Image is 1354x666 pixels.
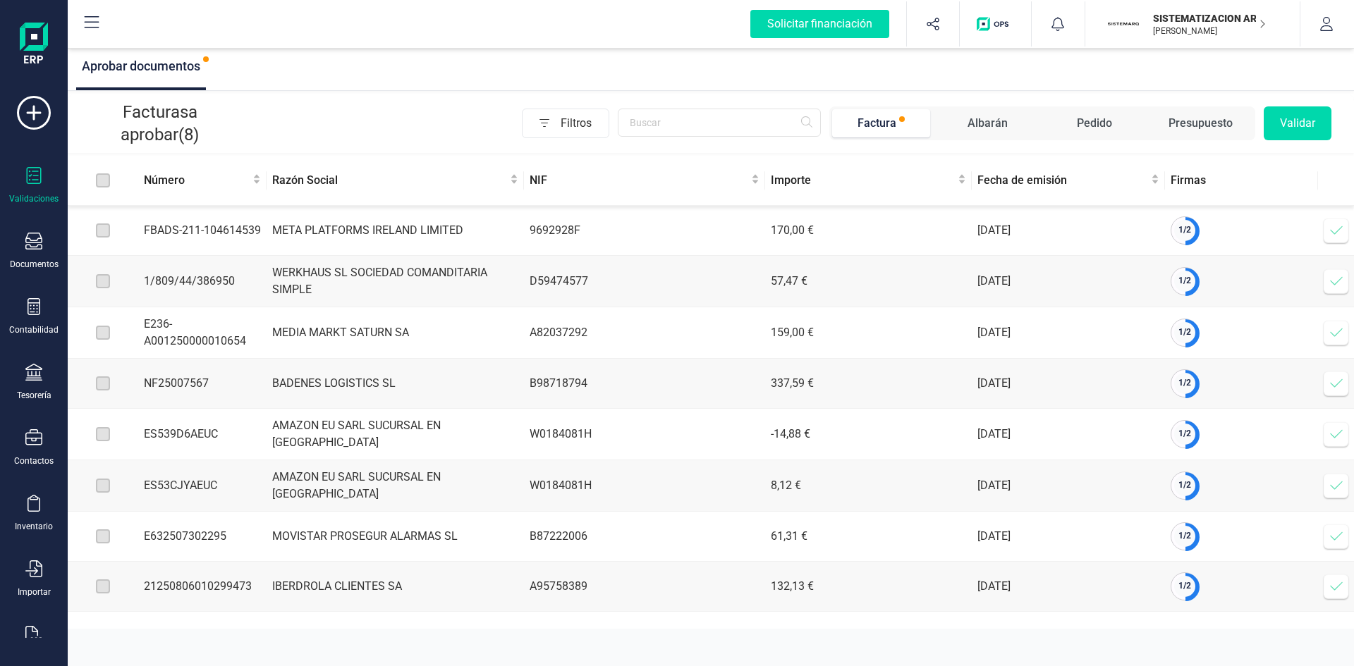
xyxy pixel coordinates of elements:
[15,521,53,532] div: Inventario
[1178,225,1191,235] span: 1 / 2
[524,206,765,256] td: 9692928F
[750,10,889,38] div: Solicitar financiación
[1108,8,1139,39] img: SI
[9,324,59,335] div: Contabilidad
[138,562,267,612] td: 21250806010299473
[968,1,1023,47] button: Logo de OPS
[765,562,972,612] td: 132,13 €
[138,307,267,359] td: E236-A001250000010654
[17,390,51,401] div: Tesorería
[9,193,59,204] div: Validaciones
[138,512,267,562] td: E632507302295
[1153,11,1266,25] p: SISTEMATIZACION ARQUITECTONICA EN REFORMAS SL
[968,115,1008,132] div: Albarán
[771,172,955,189] span: Importe
[765,206,972,256] td: 170,00 €
[765,460,972,512] td: 8,12 €
[138,256,267,307] td: 1/809/44/386950
[10,259,59,270] div: Documentos
[524,256,765,307] td: D59474577
[1169,115,1233,132] div: Presupuesto
[524,409,765,460] td: W0184081H
[977,17,1014,31] img: Logo de OPS
[972,359,1165,409] td: [DATE]
[765,512,972,562] td: 61,31 €
[1178,428,1191,438] span: 1 / 2
[972,409,1165,460] td: [DATE]
[522,109,609,138] button: Filtros
[733,1,906,47] button: Solicitar financiación
[272,172,507,189] span: Razón Social
[977,172,1148,189] span: Fecha de emisión
[1077,115,1112,132] div: Pedido
[618,109,821,137] input: Buscar
[90,101,229,146] p: Facturas a aprobar (8)
[765,409,972,460] td: -14,88 €
[765,359,972,409] td: 337,59 €
[765,307,972,359] td: 159,00 €
[267,307,524,359] td: MEDIA MARKT SATURN SA
[524,359,765,409] td: B98718794
[267,562,524,612] td: IBERDROLA CLIENTES SA
[267,359,524,409] td: BADENES LOGISTICS SL
[267,409,524,460] td: AMAZON EU SARL SUCURSAL EN [GEOGRAPHIC_DATA]
[1102,1,1283,47] button: SISISTEMATIZACION ARQUITECTONICA EN REFORMAS SL[PERSON_NAME]
[138,460,267,512] td: ES53CJYAEUC
[524,512,765,562] td: B87222006
[530,172,748,189] span: NIF
[138,409,267,460] td: ES539D6AEUC
[1178,378,1191,388] span: 1 / 2
[1178,480,1191,490] span: 1 / 2
[20,23,48,68] img: Logo Finanedi
[765,256,972,307] td: 57,47 €
[14,455,54,467] div: Contactos
[18,586,51,598] div: Importar
[138,206,267,256] td: FBADS-211-104614539
[972,512,1165,562] td: [DATE]
[1153,25,1266,37] p: [PERSON_NAME]
[524,460,765,512] td: W0184081H
[1178,531,1191,541] span: 1 / 2
[972,206,1165,256] td: [DATE]
[267,460,524,512] td: AMAZON EU SARL SUCURSAL EN [GEOGRAPHIC_DATA]
[138,359,267,409] td: NF25007567
[1178,581,1191,591] span: 1 / 2
[267,512,524,562] td: MOVISTAR PROSEGUR ALARMAS SL
[972,307,1165,359] td: [DATE]
[82,58,200,73] span: Aprobar documentos
[561,109,609,137] span: Filtros
[1165,156,1318,206] th: Firmas
[524,307,765,359] td: A82037292
[972,256,1165,307] td: [DATE]
[1264,106,1331,140] button: Validar
[524,562,765,612] td: A95758389
[267,206,524,256] td: META PLATFORMS IRELAND LIMITED
[1178,327,1191,337] span: 1 / 2
[1178,276,1191,285] span: 1 / 2
[858,115,896,132] div: Factura
[972,460,1165,512] td: [DATE]
[144,172,250,189] span: Número
[972,562,1165,612] td: [DATE]
[267,256,524,307] td: WERKHAUS SL SOCIEDAD COMANDITARIA SIMPLE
